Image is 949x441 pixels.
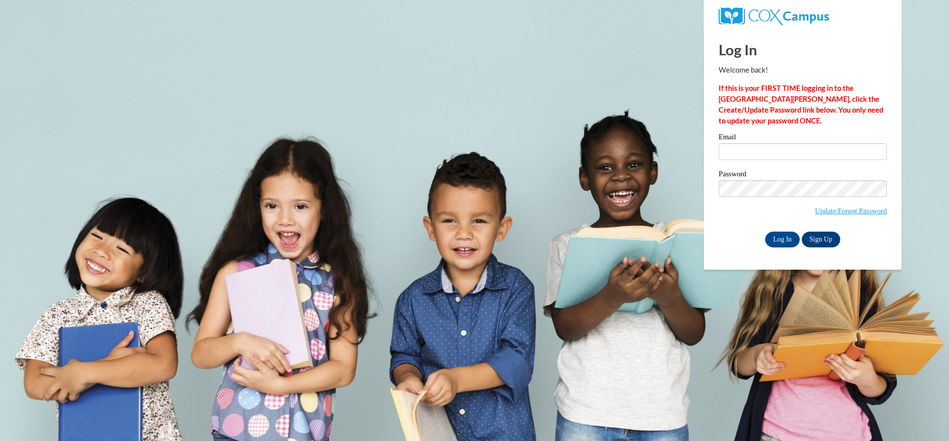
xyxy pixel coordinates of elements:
p: Welcome back! [719,65,887,76]
input: Log In [765,232,800,247]
label: Email [719,133,887,143]
strong: If this is your FIRST TIME logging in to the [GEOGRAPHIC_DATA][PERSON_NAME], click the Create/Upd... [719,84,883,125]
a: Sign Up [802,232,840,247]
h1: Log In [719,40,887,60]
a: Update/Forgot Password [815,207,887,215]
img: COX Campus [719,7,829,25]
a: COX Campus [719,11,829,20]
label: Password [719,170,887,180]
